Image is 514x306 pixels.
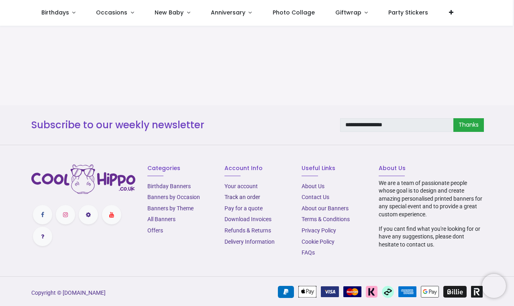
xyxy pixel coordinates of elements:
[278,286,294,298] img: PayPal
[302,227,336,234] a: Privacy Policy
[302,249,315,256] a: FAQs
[147,205,194,212] a: Banners by Theme
[471,286,483,298] img: Revolut Pay
[224,164,290,173] h6: Account Info
[224,216,271,222] a: Download Invoices
[302,194,329,200] a: Contact Us
[147,227,163,234] a: Offers
[302,205,349,212] a: About our Banners
[147,216,175,222] a: All Banners
[482,274,506,298] iframe: Brevo live chat
[388,8,428,16] span: Party Stickers
[273,8,315,16] span: Photo Collage
[211,8,245,16] span: Anniversary
[31,290,106,296] a: Copyright © [DOMAIN_NAME]
[224,227,271,234] a: Refunds & Returns
[302,238,335,245] a: Cookie Policy
[453,118,484,132] a: Thanks
[421,286,439,298] img: Google Pay
[379,225,482,249] p: If you cant find what you're looking for or have any suggestions, please dont hesitate to contact...
[147,194,200,200] a: Banners by Occasion
[31,118,328,132] h3: Subscribe to our weekly newsletter
[298,286,316,298] img: Apple Pay
[147,183,191,189] a: Birthday Banners
[379,179,482,219] p: We are a team of passionate people whose goal is to design and create amazing personalised printe...
[96,8,127,16] span: Occasions
[302,183,324,189] a: About Us​
[302,216,350,222] a: Terms & Conditions
[302,164,367,173] h6: Useful Links
[443,286,467,298] img: Billie
[224,183,258,189] a: Your account
[41,8,69,16] span: Birthdays
[366,286,377,298] img: Klarna
[224,194,260,200] a: Track an order
[398,286,416,297] img: American Express
[31,23,482,80] iframe: Customer reviews powered by Trustpilot
[335,8,361,16] span: Giftwrap
[147,164,212,173] h6: Categories
[224,205,263,212] a: Pay for a quote
[343,286,361,297] img: MasterCard
[379,164,482,173] h6: About Us
[382,286,394,298] img: Afterpay Clearpay
[321,286,339,297] img: VISA
[155,8,184,16] span: New Baby
[224,238,275,245] a: Delivery Information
